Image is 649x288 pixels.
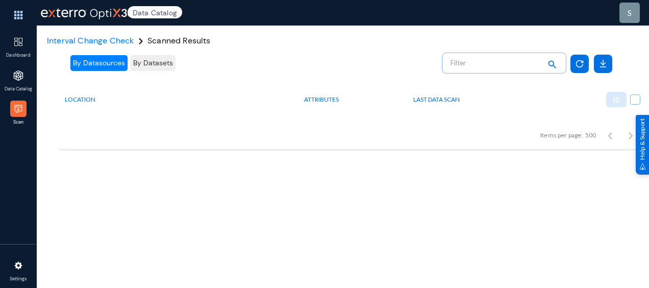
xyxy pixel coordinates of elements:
div: Help & Support [636,113,649,175]
img: app launcher [3,4,34,26]
span: Attributes [304,96,339,103]
button: By Datasets [131,55,176,71]
img: icon-settings.svg [13,260,23,271]
div: Items per page: [540,131,583,140]
img: Exterro OptiX360 [39,3,141,23]
span: Last Data Scan [413,96,460,103]
button: Next page [620,125,641,146]
img: icon-dashboard.svg [13,37,23,47]
span: Settings [2,276,35,283]
img: help_support.svg [639,163,646,170]
span: Data Catalog [2,86,35,93]
span: By Datasets [133,58,173,67]
a: Interval Change Check [47,35,134,46]
span: By Datasources [73,58,125,67]
mat-icon: search [546,58,558,72]
span: Scanned Results [147,35,210,46]
span: s [628,8,632,17]
button: Previous page [600,125,620,146]
img: icon-workspace.svg [13,104,23,114]
span: Scan [2,119,35,126]
div: 500 [585,131,596,140]
span: Dashboard [2,52,35,59]
img: icon-applications.svg [13,70,23,81]
input: Filter [451,55,540,70]
span: Data Catalog [128,6,182,18]
button: By Datasources [70,55,128,71]
span: Location [65,96,95,103]
div: s [628,7,632,19]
